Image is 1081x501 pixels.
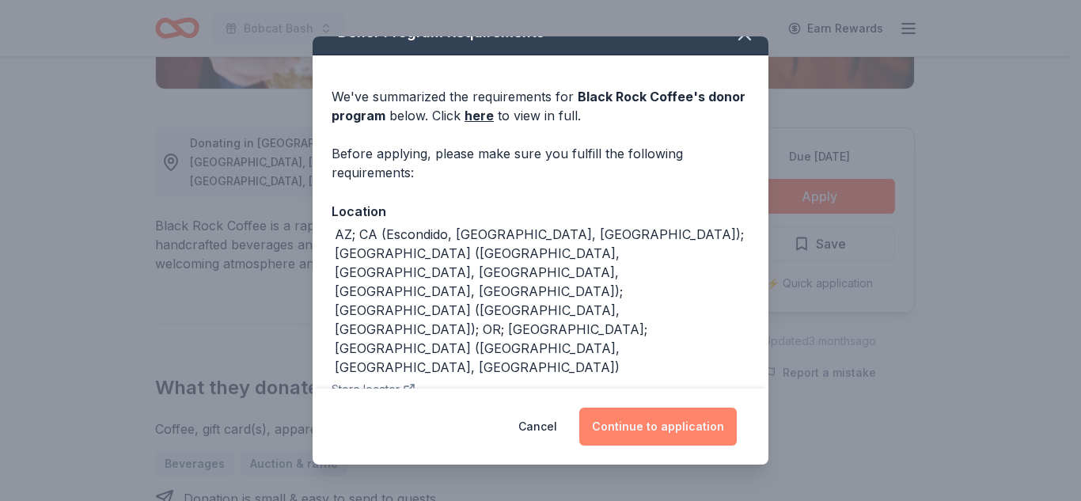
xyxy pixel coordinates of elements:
[332,144,749,182] div: Before applying, please make sure you fulfill the following requirements:
[332,87,749,125] div: We've summarized the requirements for below. Click to view in full.
[465,106,494,125] a: here
[518,408,557,446] button: Cancel
[332,201,749,222] div: Location
[332,380,415,399] button: Store locator
[579,408,737,446] button: Continue to application
[335,225,749,377] div: AZ; CA (Escondido, [GEOGRAPHIC_DATA], [GEOGRAPHIC_DATA]); [GEOGRAPHIC_DATA] ([GEOGRAPHIC_DATA], [...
